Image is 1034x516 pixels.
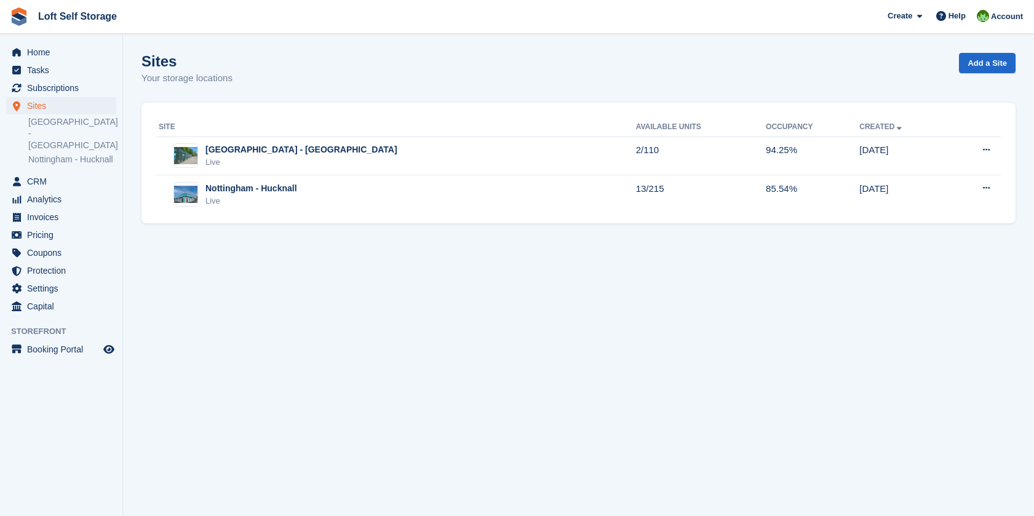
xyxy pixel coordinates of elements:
[27,79,101,97] span: Subscriptions
[141,53,233,69] h1: Sites
[636,117,766,137] th: Available Units
[28,116,116,151] a: [GEOGRAPHIC_DATA] - [GEOGRAPHIC_DATA]
[27,44,101,61] span: Home
[991,10,1023,23] span: Account
[205,195,297,207] div: Live
[6,79,116,97] a: menu
[27,62,101,79] span: Tasks
[27,208,101,226] span: Invoices
[27,173,101,190] span: CRM
[6,298,116,315] a: menu
[174,147,197,165] img: Image of Nottingham - Bestwood Village site
[636,175,766,213] td: 13/215
[6,280,116,297] a: menu
[27,97,101,114] span: Sites
[6,44,116,61] a: menu
[27,262,101,279] span: Protection
[6,62,116,79] a: menu
[859,175,949,213] td: [DATE]
[6,191,116,208] a: menu
[6,341,116,358] a: menu
[156,117,636,137] th: Site
[205,143,397,156] div: [GEOGRAPHIC_DATA] - [GEOGRAPHIC_DATA]
[174,186,197,204] img: Image of Nottingham - Hucknall site
[27,341,101,358] span: Booking Portal
[205,182,297,195] div: Nottingham - Hucknall
[27,298,101,315] span: Capital
[11,325,122,338] span: Storefront
[27,280,101,297] span: Settings
[6,226,116,244] a: menu
[636,137,766,175] td: 2/110
[977,10,989,22] img: James Johnson
[33,6,122,26] a: Loft Self Storage
[859,137,949,175] td: [DATE]
[959,53,1016,73] a: Add a Site
[205,156,397,169] div: Live
[27,244,101,261] span: Coupons
[6,244,116,261] a: menu
[6,173,116,190] a: menu
[28,154,116,165] a: Nottingham - Hucknall
[27,226,101,244] span: Pricing
[859,122,904,131] a: Created
[766,137,859,175] td: 94.25%
[141,71,233,85] p: Your storage locations
[766,117,859,137] th: Occupancy
[888,10,912,22] span: Create
[948,10,966,22] span: Help
[766,175,859,213] td: 85.54%
[101,342,116,357] a: Preview store
[27,191,101,208] span: Analytics
[6,262,116,279] a: menu
[6,97,116,114] a: menu
[10,7,28,26] img: stora-icon-8386f47178a22dfd0bd8f6a31ec36ba5ce8667c1dd55bd0f319d3a0aa187defe.svg
[6,208,116,226] a: menu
